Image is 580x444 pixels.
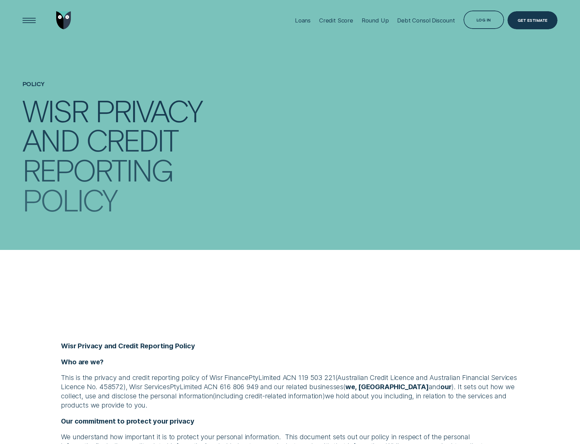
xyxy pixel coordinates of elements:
span: Pty [170,383,180,391]
div: and [22,125,79,154]
h1: Wisr Privacy and Credit Reporting Policy [22,96,282,209]
span: P T Y [170,383,180,391]
button: Log in [464,11,504,29]
div: Reporting [22,155,173,184]
div: Privacy [95,96,202,124]
span: ) [451,383,454,391]
div: Debt Consol Discount [397,17,455,24]
h4: Policy [22,80,558,96]
div: Wisr [22,96,88,124]
span: Pty [249,374,258,382]
a: Get Estimate [507,11,558,30]
p: This is the privacy and credit reporting policy of Wisr Finance Limited ACN 119 503 221 Australia... [61,373,519,410]
strong: Our commitment to protect your privacy [61,417,194,425]
img: Wisr [56,11,72,30]
div: Round Up [362,17,389,24]
strong: our [440,383,451,391]
strong: Wisr Privacy and Credit Reporting Policy [61,342,195,350]
button: Open Menu [20,11,38,30]
span: ( [343,383,345,391]
strong: Who are we? [61,358,104,366]
span: ( [213,392,215,400]
span: ) [123,383,126,391]
div: Credit [86,125,178,154]
strong: we, [GEOGRAPHIC_DATA] [345,383,429,391]
div: Policy [22,185,117,213]
span: ( [335,374,338,382]
span: P T Y [249,374,258,382]
div: Credit Score [319,17,353,24]
div: Loans [295,17,311,24]
span: ) [323,392,325,400]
